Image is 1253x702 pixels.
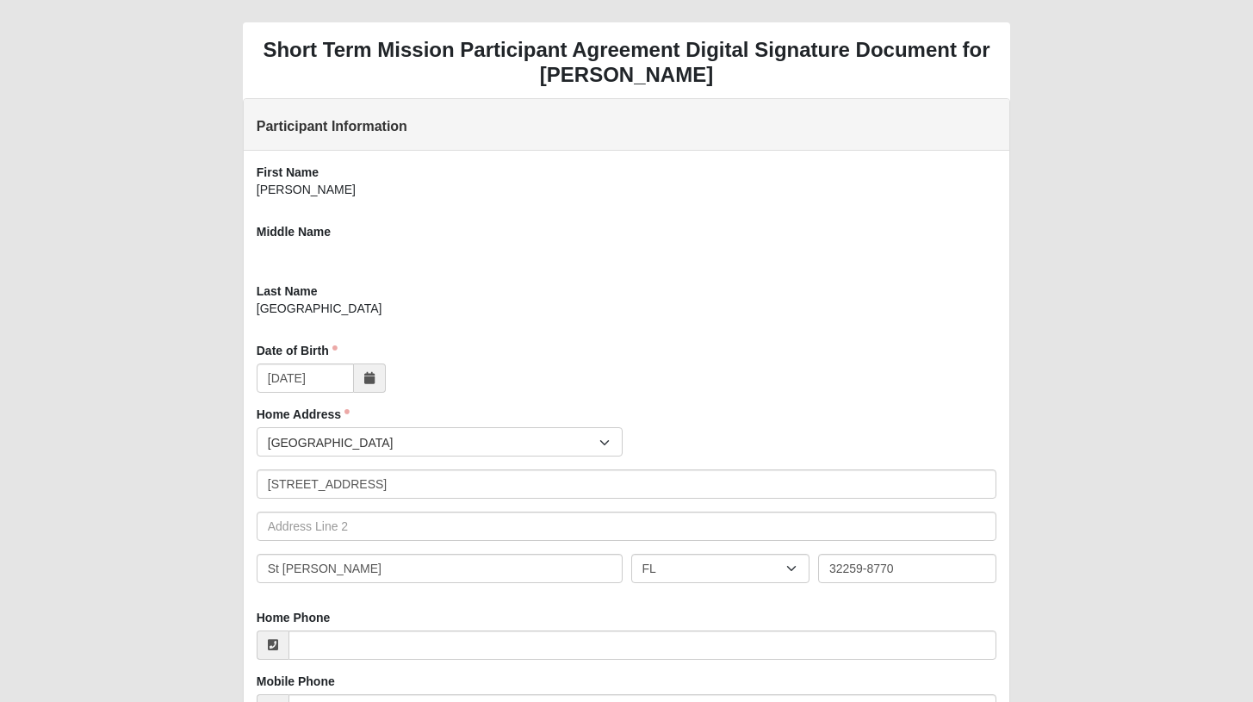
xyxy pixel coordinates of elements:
[257,406,350,423] label: Home Address
[257,164,319,181] label: First Name
[243,38,1011,88] h3: Short Term Mission Participant Agreement Digital Signature Document for [PERSON_NAME]
[257,300,997,329] div: [GEOGRAPHIC_DATA]
[257,469,997,499] input: Address Line 1
[257,673,335,690] label: Mobile Phone
[257,342,338,359] label: Date of Birth
[268,428,599,457] span: [GEOGRAPHIC_DATA]
[818,554,996,583] input: Zip
[257,609,331,626] label: Home Phone
[257,223,331,240] label: Middle Name
[257,283,318,300] label: Last Name
[257,118,997,134] h4: Participant Information
[257,181,997,210] div: [PERSON_NAME]
[257,512,997,541] input: Address Line 2
[257,554,623,583] input: City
